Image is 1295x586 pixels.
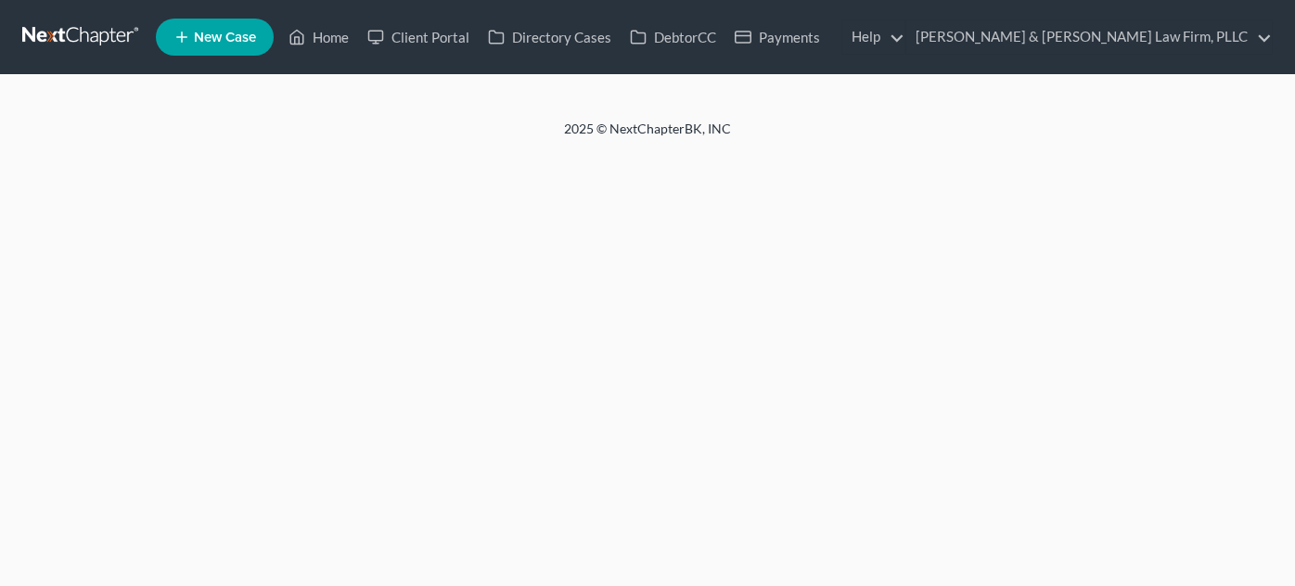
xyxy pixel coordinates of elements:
a: Home [279,20,358,54]
div: 2025 © NextChapterBK, INC [119,120,1176,153]
a: Payments [725,20,829,54]
a: DebtorCC [621,20,725,54]
new-legal-case-button: New Case [156,19,274,56]
a: [PERSON_NAME] & [PERSON_NAME] Law Firm, PLLC [906,20,1272,54]
a: Client Portal [358,20,479,54]
a: Help [842,20,904,54]
a: Directory Cases [479,20,621,54]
